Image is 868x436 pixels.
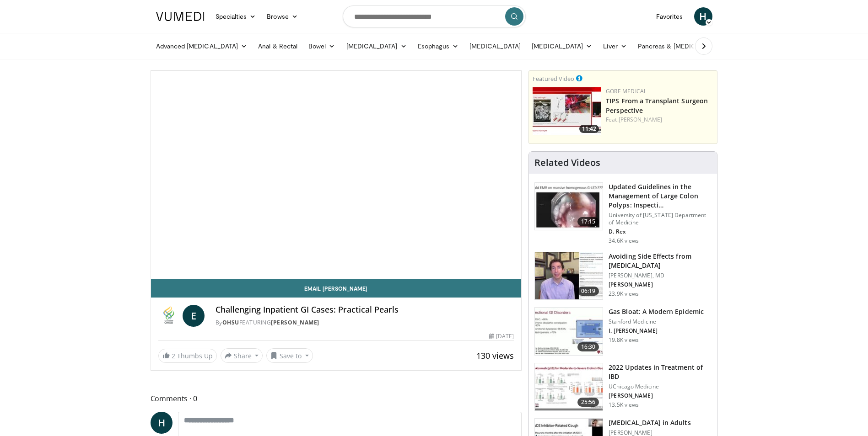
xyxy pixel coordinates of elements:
img: OHSU [158,305,179,327]
h3: 2022 Updates in Treatment of IBD [609,363,712,381]
p: 19.8K views [609,336,639,344]
div: [DATE] [489,332,514,340]
span: 2 [172,351,175,360]
p: 34.6K views [609,237,639,245]
button: Save to [266,348,313,363]
a: [MEDICAL_DATA] [341,37,412,55]
a: [MEDICAL_DATA] [526,37,598,55]
span: 06:19 [577,287,599,296]
p: UChicago Medicine [609,383,712,390]
p: 23.9K views [609,290,639,298]
div: By FEATURING [216,319,514,327]
img: VuMedi Logo [156,12,205,21]
h4: Challenging Inpatient GI Cases: Practical Pearls [216,305,514,315]
p: [PERSON_NAME], MD [609,272,712,279]
a: E [183,305,205,327]
a: 2 Thumbs Up [158,349,217,363]
a: [PERSON_NAME] [271,319,319,326]
span: 17:15 [577,217,599,226]
h3: Avoiding Side Effects from [MEDICAL_DATA] [609,252,712,270]
img: 4003d3dc-4d84-4588-a4af-bb6b84f49ae6.150x105_q85_crop-smart_upscale.jpg [533,87,601,135]
a: Liver [598,37,632,55]
p: I. [PERSON_NAME] [609,327,704,335]
a: Specialties [210,7,262,26]
p: Stanford Medicine [609,318,704,325]
span: 25:56 [577,398,599,407]
span: 11:42 [579,125,599,133]
a: [PERSON_NAME] [619,116,662,123]
a: Anal & Rectal [253,37,303,55]
a: H [694,7,712,26]
a: 25:56 2022 Updates in Treatment of IBD UChicago Medicine [PERSON_NAME] 13.5K views [534,363,712,411]
a: OHSU [222,319,239,326]
h3: Updated Guidelines in the Management of Large Colon Polyps: Inspecti… [609,182,712,210]
a: Pancreas & [MEDICAL_DATA] [632,37,739,55]
div: Feat. [606,116,713,124]
h3: [MEDICAL_DATA] in Adults [609,418,690,427]
a: Favorites [651,7,689,26]
p: University of [US_STATE] Department of Medicine [609,212,712,226]
a: [MEDICAL_DATA] [464,37,526,55]
a: Bowel [303,37,340,55]
a: Esophagus [412,37,464,55]
span: 16:30 [577,342,599,351]
a: 16:30 Gas Bloat: A Modern Epidemic Stanford Medicine I. [PERSON_NAME] 19.8K views [534,307,712,356]
a: 11:42 [533,87,601,135]
small: Featured Video [533,74,574,83]
input: Search topics, interventions [343,5,526,27]
video-js: Video Player [151,71,522,279]
a: Email [PERSON_NAME] [151,279,522,298]
h4: Related Videos [534,157,600,168]
a: 06:19 Avoiding Side Effects from [MEDICAL_DATA] [PERSON_NAME], MD [PERSON_NAME] 23.9K views [534,252,712,300]
p: [PERSON_NAME] [609,392,712,399]
img: dfcfcb0d-b871-4e1a-9f0c-9f64970f7dd8.150x105_q85_crop-smart_upscale.jpg [535,183,603,230]
a: Browse [261,7,303,26]
button: Share [221,348,263,363]
img: 9393c547-9b5d-4ed4-b79d-9c9e6c9be491.150x105_q85_crop-smart_upscale.jpg [535,363,603,411]
img: 6f9900f7-f6e7-4fd7-bcbb-2a1dc7b7d476.150x105_q85_crop-smart_upscale.jpg [535,252,603,300]
a: Gore Medical [606,87,647,95]
span: 130 views [476,350,514,361]
a: Advanced [MEDICAL_DATA] [151,37,253,55]
img: 480ec31d-e3c1-475b-8289-0a0659db689a.150x105_q85_crop-smart_upscale.jpg [535,308,603,355]
a: H [151,412,173,434]
a: 17:15 Updated Guidelines in the Management of Large Colon Polyps: Inspecti… University of [US_STA... [534,182,712,245]
h3: Gas Bloat: A Modern Epidemic [609,307,704,316]
span: Comments 0 [151,393,522,404]
p: [PERSON_NAME] [609,281,712,288]
p: D. Rex [609,228,712,235]
a: TIPS From a Transplant Surgeon Perspective [606,96,708,115]
p: 13.5K views [609,401,639,409]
